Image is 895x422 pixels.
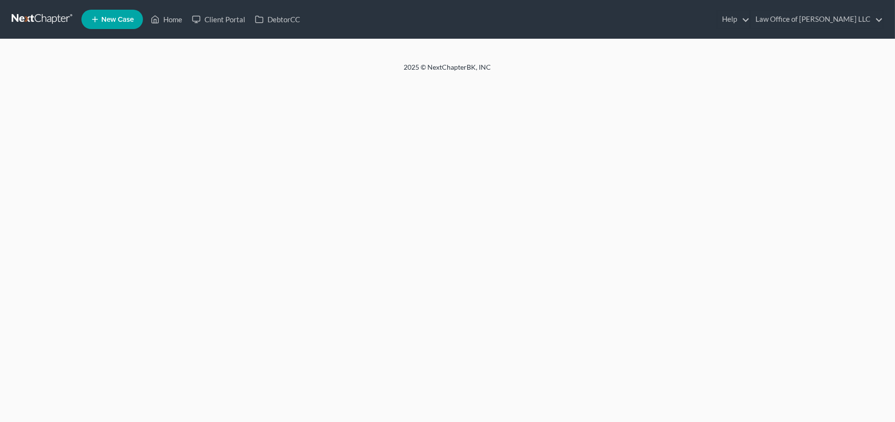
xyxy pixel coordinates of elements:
a: Law Office of [PERSON_NAME] LLC [751,11,883,28]
a: DebtorCC [250,11,305,28]
div: 2025 © NextChapterBK, INC [172,62,724,80]
a: Client Portal [187,11,250,28]
a: Home [146,11,187,28]
a: Help [717,11,750,28]
new-legal-case-button: New Case [81,10,143,29]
